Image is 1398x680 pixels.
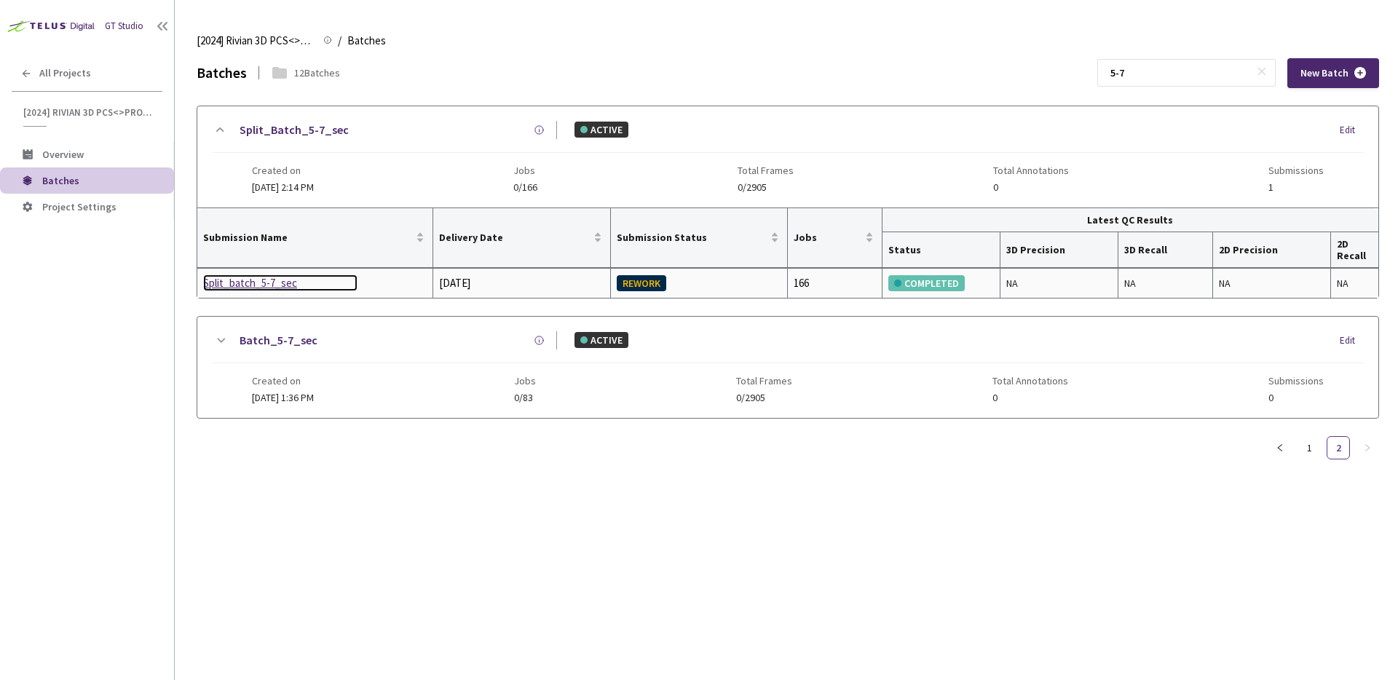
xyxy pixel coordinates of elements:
[252,391,314,404] span: [DATE] 1:36 PM
[240,331,317,349] a: Batch_5-7_sec
[197,32,315,50] span: [2024] Rivian 3D PCS<>Production
[611,208,788,268] th: Submission Status
[1356,436,1379,459] li: Next Page
[197,208,433,268] th: Submission Name
[1337,275,1373,291] div: NA
[513,165,537,176] span: Jobs
[338,32,341,50] li: /
[42,174,79,187] span: Batches
[794,232,862,243] span: Jobs
[736,375,792,387] span: Total Frames
[1363,443,1372,452] span: right
[294,66,340,80] div: 12 Batches
[1327,437,1349,459] a: 2
[1340,333,1364,348] div: Edit
[203,232,413,243] span: Submission Name
[882,208,1378,232] th: Latest QC Results
[738,182,794,193] span: 0/2905
[574,122,628,138] div: ACTIVE
[197,106,1378,207] div: Split_Batch_5-7_secACTIVEEditCreated on[DATE] 2:14 PMJobs0/166Total Frames0/2905Total Annotations...
[347,32,386,50] span: Batches
[1124,275,1207,291] div: NA
[1118,232,1213,268] th: 3D Recall
[1300,67,1348,79] span: New Batch
[574,332,628,348] div: ACTIVE
[794,274,876,292] div: 166
[514,392,536,403] span: 0/83
[1298,437,1320,459] a: 1
[252,165,314,176] span: Created on
[39,67,91,79] span: All Projects
[992,392,1068,403] span: 0
[252,375,314,387] span: Created on
[1213,232,1331,268] th: 2D Precision
[252,181,314,194] span: [DATE] 2:14 PM
[240,121,349,139] a: Split_Batch_5-7_sec
[993,165,1069,176] span: Total Annotations
[513,182,537,193] span: 0/166
[736,392,792,403] span: 0/2905
[617,275,666,291] div: REWORK
[1000,232,1118,268] th: 3D Precision
[882,232,1000,268] th: Status
[1268,436,1292,459] button: left
[42,200,116,213] span: Project Settings
[1006,275,1112,291] div: NA
[993,182,1069,193] span: 0
[1219,275,1324,291] div: NA
[888,275,965,291] div: COMPLETED
[1268,182,1324,193] span: 1
[197,317,1378,418] div: Batch_5-7_secACTIVEEditCreated on[DATE] 1:36 PMJobs0/83Total Frames0/2905Total Annotations0Submis...
[1268,392,1324,403] span: 0
[1102,60,1257,86] input: Search
[1298,436,1321,459] li: 1
[105,20,143,33] div: GT Studio
[1268,436,1292,459] li: Previous Page
[23,106,154,119] span: [2024] Rivian 3D PCS<>Production
[1356,436,1379,459] button: right
[788,208,882,268] th: Jobs
[197,63,247,84] div: Batches
[514,375,536,387] span: Jobs
[203,274,358,292] a: Split_batch_5-7_sec
[439,274,604,292] div: [DATE]
[1276,443,1284,452] span: left
[42,148,84,161] span: Overview
[1268,375,1324,387] span: Submissions
[1327,436,1350,459] li: 2
[992,375,1068,387] span: Total Annotations
[617,232,767,243] span: Submission Status
[1340,123,1364,138] div: Edit
[433,208,610,268] th: Delivery Date
[738,165,794,176] span: Total Frames
[1331,232,1378,268] th: 2D Recall
[439,232,590,243] span: Delivery Date
[1268,165,1324,176] span: Submissions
